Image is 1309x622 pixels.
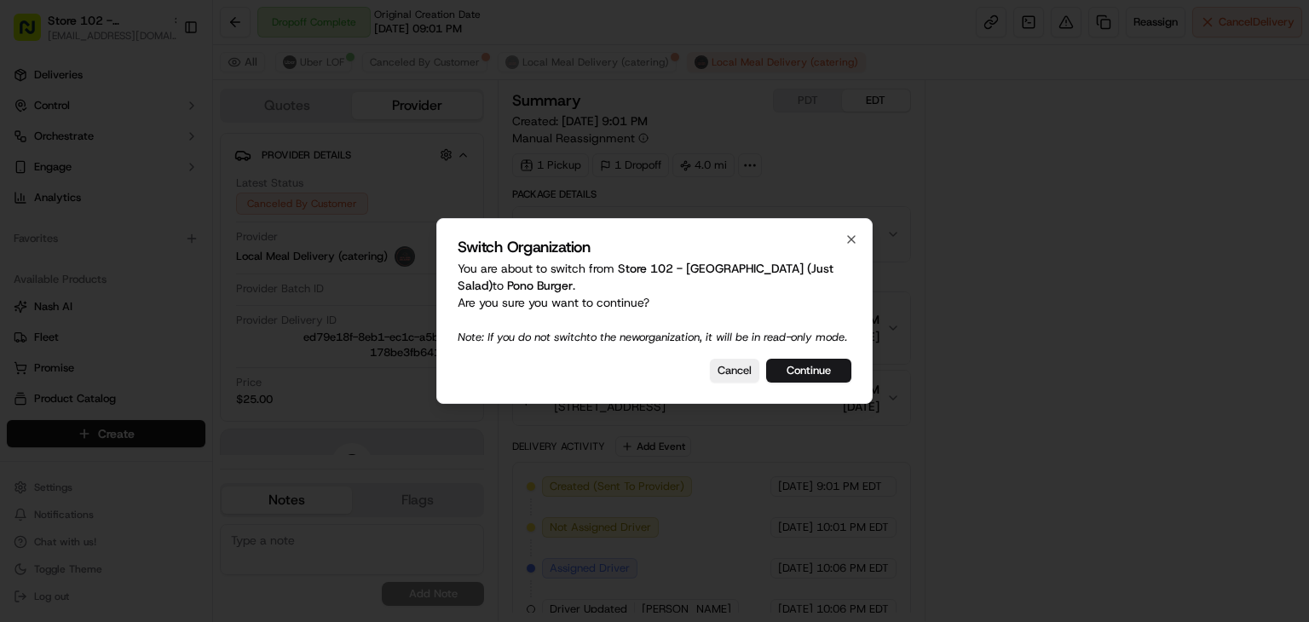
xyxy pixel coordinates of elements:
[507,278,573,293] span: Pono Burger
[710,359,759,383] button: Cancel
[458,330,847,344] span: Note: If you do not switch to the new organization, it will be in read-only mode.
[458,260,851,345] p: You are about to switch from to . Are you sure you want to continue?
[458,261,833,293] span: Store 102 - [GEOGRAPHIC_DATA] (Just Salad)
[458,239,851,255] h2: Switch Organization
[766,359,851,383] button: Continue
